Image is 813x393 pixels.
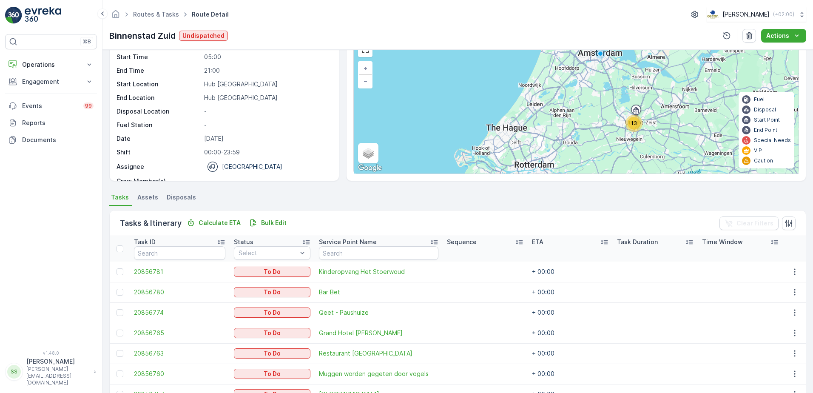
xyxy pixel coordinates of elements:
p: [GEOGRAPHIC_DATA] [222,162,282,171]
a: 20856763 [134,349,225,358]
p: Task Duration [617,238,658,246]
p: - [204,107,330,116]
p: [DATE] [204,134,330,143]
p: To Do [264,329,281,337]
span: Grand Hotel [PERSON_NAME] [319,329,438,337]
p: Clear Filters [736,219,773,228]
a: 20856780 [134,288,225,296]
button: To Do [234,328,310,338]
div: Toggle Row Selected [117,309,123,316]
a: Homepage [111,13,120,20]
p: Disposal Location [117,107,201,116]
p: Date [117,134,201,143]
td: + 00:00 [528,302,613,323]
p: To Do [264,349,281,358]
p: End Point [754,127,777,134]
p: [PERSON_NAME] [26,357,89,366]
p: - [204,121,330,129]
p: Fuel Station [117,121,201,129]
a: Kinderopvang Het Stoerwoud [319,268,438,276]
a: Documents [5,131,97,148]
p: Documents [22,136,94,144]
div: Toggle Row Selected [117,289,123,296]
p: Shift [117,148,201,157]
img: logo_light-DOdMpM7g.png [25,7,61,24]
p: Bulk Edit [261,219,287,227]
span: + [364,65,367,72]
p: Engagement [22,77,80,86]
a: Zoom In [359,62,372,75]
img: basis-logo_rgb2x.png [707,10,719,19]
div: Toggle Row Selected [117,370,123,377]
a: Events99 [5,97,97,114]
td: + 00:00 [528,364,613,384]
p: ETA [532,238,543,246]
button: Calculate ETA [183,218,244,228]
p: Assignee [117,162,144,171]
p: Hub [GEOGRAPHIC_DATA] [204,94,330,102]
button: To Do [234,348,310,359]
div: SS [7,365,21,379]
p: 00:00-23:59 [204,148,330,157]
a: Bar Bet [319,288,438,296]
p: ( +02:00 ) [773,11,794,18]
a: Reports [5,114,97,131]
button: To Do [234,308,310,318]
p: Operations [22,60,80,69]
p: Crew Member(s) [117,177,201,185]
p: To Do [264,268,281,276]
p: Task ID [134,238,156,246]
button: Undispatched [179,31,228,41]
button: SS[PERSON_NAME][PERSON_NAME][EMAIL_ADDRESS][DOMAIN_NAME] [5,357,97,386]
a: 20856781 [134,268,225,276]
p: Sequence [447,238,477,246]
p: Start Time [117,53,201,61]
p: - [204,177,330,185]
button: [PERSON_NAME](+02:00) [707,7,806,22]
span: v 1.48.0 [5,350,97,356]
a: Routes & Tasks [133,11,179,18]
input: Search [319,246,438,260]
button: Engagement [5,73,97,90]
a: Muggen worden gegeten door vogels [319,370,438,378]
img: Google [356,162,384,174]
span: 13 [631,120,637,126]
span: − [364,77,368,85]
td: + 00:00 [528,282,613,302]
img: logo [5,7,22,24]
span: Disposals [167,193,196,202]
p: VIP [754,147,762,154]
a: Open this area in Google Maps (opens a new window) [356,162,384,174]
span: Assets [137,193,158,202]
p: Binnenstad Zuid [109,29,176,42]
a: Grand Hotel Karel V [319,329,438,337]
p: Caution [754,157,773,164]
p: Status [234,238,253,246]
div: 13 [625,115,642,132]
td: + 00:00 [528,323,613,343]
button: To Do [234,287,310,297]
p: Select [239,249,297,257]
a: 20856774 [134,308,225,317]
button: Actions [761,29,806,43]
p: 21:00 [204,66,330,75]
button: Bulk Edit [246,218,290,228]
p: 99 [85,103,92,109]
p: Events [22,102,78,110]
span: 20856765 [134,329,225,337]
div: 0 [354,38,799,174]
a: Zoom Out [359,75,372,88]
a: Qeet - Paushuize [319,308,438,317]
p: To Do [264,370,281,378]
p: Tasks & Itinerary [120,217,182,229]
input: Search [134,246,225,260]
p: Time Window [702,238,743,246]
p: Service Point Name [319,238,377,246]
button: Operations [5,56,97,73]
button: To Do [234,267,310,277]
